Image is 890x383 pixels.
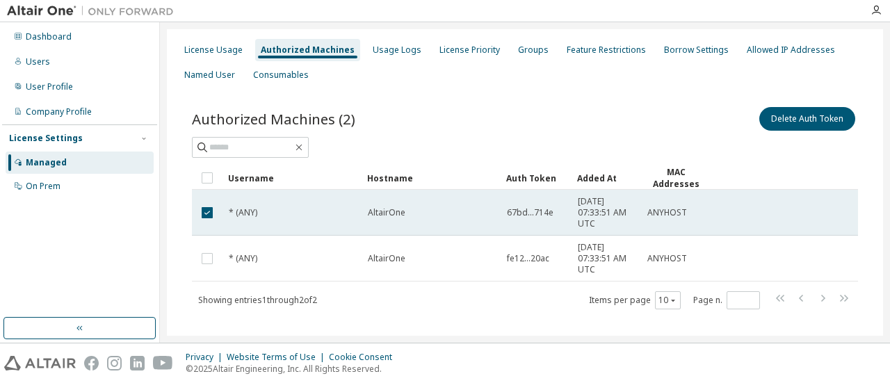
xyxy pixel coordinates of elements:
[507,253,549,264] span: fe12...20ac
[153,356,173,370] img: youtube.svg
[228,167,356,189] div: Username
[368,207,405,218] span: AltairOne
[577,167,636,189] div: Added At
[658,295,677,306] button: 10
[4,356,76,370] img: altair_logo.svg
[9,133,83,144] div: License Settings
[647,166,705,190] div: MAC Addresses
[439,44,500,56] div: License Priority
[518,44,549,56] div: Groups
[7,4,181,18] img: Altair One
[198,294,317,306] span: Showing entries 1 through 2 of 2
[130,356,145,370] img: linkedin.svg
[26,31,72,42] div: Dashboard
[184,44,243,56] div: License Usage
[368,253,405,264] span: AltairOne
[192,109,355,129] span: Authorized Machines (2)
[229,207,257,218] span: * (ANY)
[329,352,400,363] div: Cookie Consent
[261,44,355,56] div: Authorized Machines
[229,253,257,264] span: * (ANY)
[664,44,729,56] div: Borrow Settings
[186,363,400,375] p: © 2025 Altair Engineering, Inc. All Rights Reserved.
[759,107,855,131] button: Delete Auth Token
[253,70,309,81] div: Consumables
[367,167,495,189] div: Hostname
[747,44,835,56] div: Allowed IP Addresses
[26,81,73,92] div: User Profile
[186,352,227,363] div: Privacy
[107,356,122,370] img: instagram.svg
[26,157,67,168] div: Managed
[567,44,646,56] div: Feature Restrictions
[507,207,553,218] span: 67bd...714e
[578,196,635,229] span: [DATE] 07:33:51 AM UTC
[589,291,681,309] span: Items per page
[647,207,687,218] span: ANYHOST
[647,253,687,264] span: ANYHOST
[184,70,235,81] div: Named User
[693,291,760,309] span: Page n.
[84,356,99,370] img: facebook.svg
[26,56,50,67] div: Users
[26,181,60,192] div: On Prem
[506,167,566,189] div: Auth Token
[26,106,92,117] div: Company Profile
[578,242,635,275] span: [DATE] 07:33:51 AM UTC
[227,352,329,363] div: Website Terms of Use
[373,44,421,56] div: Usage Logs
